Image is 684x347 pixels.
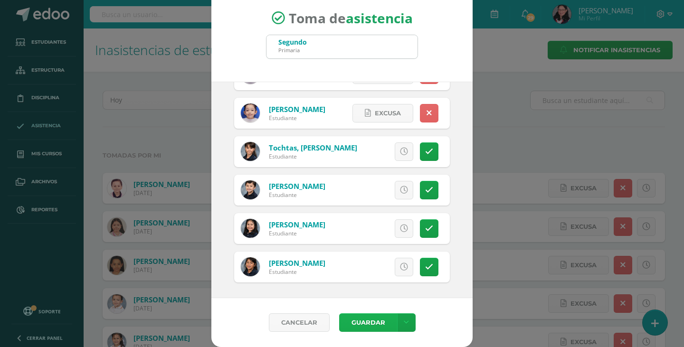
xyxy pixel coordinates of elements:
input: Busca un grado o sección aquí... [266,35,418,58]
img: ed6fa47d5932baf70865da7361107a79.png [241,257,260,276]
img: e97c162e5315a56e0a82701ab2983d60.png [241,103,260,122]
a: Excusa [352,104,413,122]
div: Estudiante [269,229,325,237]
div: Primaria [278,47,307,54]
a: [PERSON_NAME] [269,181,325,191]
div: Estudiante [269,152,357,160]
strong: asistencia [346,9,413,27]
a: Tochtas, [PERSON_NAME] [269,143,357,152]
a: [PERSON_NAME] [269,104,325,114]
img: dd4291b22bcf8ac6124280ff71011a13.png [241,180,260,199]
span: Excusa [375,104,401,122]
a: [PERSON_NAME] [269,258,325,268]
div: Estudiante [269,268,325,276]
div: Estudiante [269,191,325,199]
a: Cancelar [269,313,330,332]
img: 8d1f6859ae3281e48df89e23c6b4ceca.png [241,219,260,238]
div: Segundo [278,38,307,47]
a: [PERSON_NAME] [269,220,325,229]
span: Toma de [289,9,413,27]
button: Guardar [339,313,397,332]
img: bfb5226e90286921af2400c1fdef96fe.png [241,142,260,161]
div: Estudiante [269,114,325,122]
